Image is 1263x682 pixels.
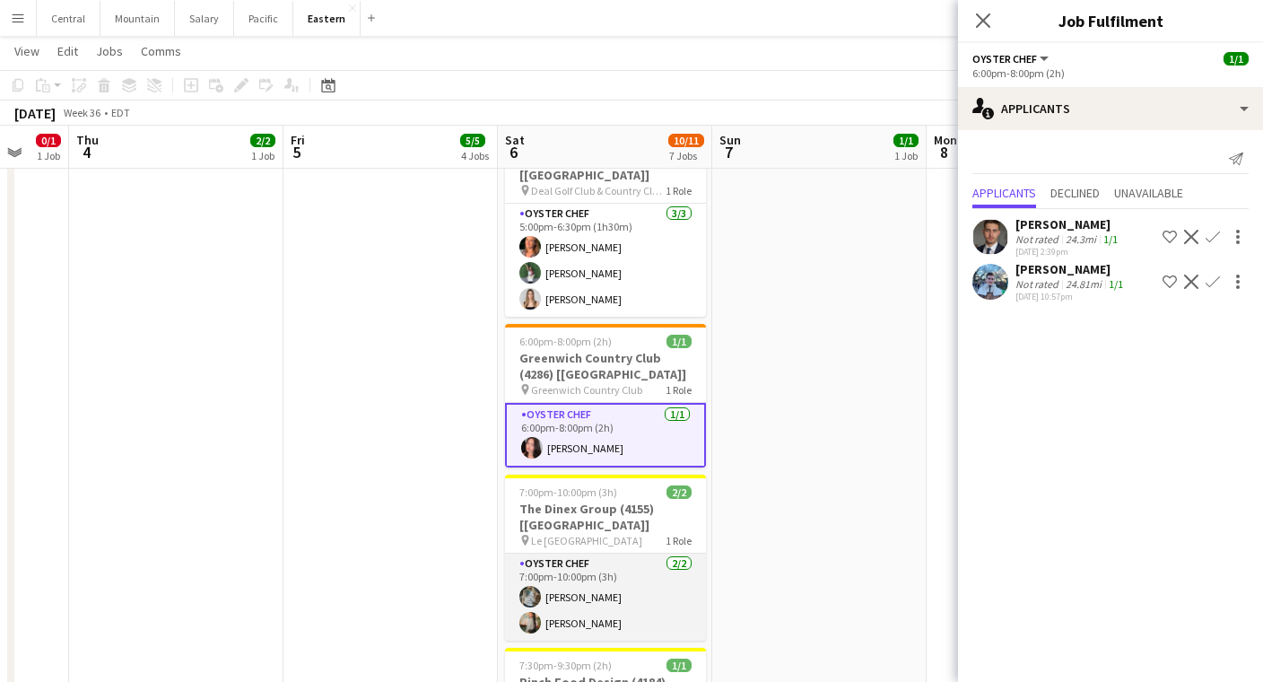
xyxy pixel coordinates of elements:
span: 6 [502,142,525,162]
app-skills-label: 1/1 [1109,277,1123,291]
app-card-role: Oyster Chef2/27:00pm-10:00pm (3h)[PERSON_NAME][PERSON_NAME] [505,554,706,641]
a: Jobs [89,39,130,63]
span: Week 36 [59,106,104,119]
span: Comms [141,43,181,59]
a: Comms [134,39,188,63]
div: 4 Jobs [461,149,489,162]
span: Applicants [972,187,1036,199]
span: 1 Role [666,534,692,547]
span: Jobs [96,43,123,59]
span: 1/1 [666,335,692,348]
span: 6:00pm-8:00pm (2h) [519,335,612,348]
button: Oyster Chef [972,52,1051,66]
span: Mon [934,132,957,148]
span: View [14,43,39,59]
app-card-role: Oyster Chef3/35:00pm-6:30pm (1h30m)[PERSON_NAME][PERSON_NAME][PERSON_NAME] [505,204,706,317]
app-job-card: 6:00pm-8:00pm (2h)1/1Greenwich Country Club (4286) [[GEOGRAPHIC_DATA]] Greenwich Country Club1 Ro... [505,324,706,468]
div: EDT [111,106,130,119]
span: 8 [931,142,957,162]
span: 2/2 [250,134,275,147]
div: [DATE] 2:39pm [1015,246,1121,258]
div: 7 Jobs [669,149,703,162]
span: Deal Golf Club & Country Club ([GEOGRAPHIC_DATA], [GEOGRAPHIC_DATA]) [531,184,666,197]
span: Sat [505,132,525,148]
app-job-card: 5:00pm-6:30pm (1h30m)3/3Wile Events (3776) [[GEOGRAPHIC_DATA]] Deal Golf Club & Country Club ([GE... [505,125,706,317]
div: Not rated [1015,277,1062,291]
span: Le [GEOGRAPHIC_DATA] [531,534,642,547]
span: 2/2 [666,485,692,499]
span: 1/1 [666,659,692,672]
span: Greenwich Country Club [531,383,642,397]
span: Oyster Chef [972,52,1037,66]
span: 4 [74,142,99,162]
div: [DATE] 10:57pm [1015,291,1127,302]
button: Central [37,1,100,36]
span: Declined [1050,187,1100,199]
a: View [7,39,47,63]
div: 24.3mi [1062,232,1100,246]
h3: Greenwich Country Club (4286) [[GEOGRAPHIC_DATA]] [505,350,706,382]
span: Fri [291,132,305,148]
span: Edit [57,43,78,59]
div: 1 Job [37,149,60,162]
span: 1 Role [666,184,692,197]
div: Applicants [958,87,1263,130]
div: 24.81mi [1062,277,1105,291]
div: 1 Job [251,149,274,162]
span: 0/1 [36,134,61,147]
span: Unavailable [1114,187,1183,199]
button: Salary [175,1,234,36]
span: 5/5 [460,134,485,147]
h3: Job Fulfilment [958,9,1263,32]
button: Pacific [234,1,293,36]
a: Edit [50,39,85,63]
span: 1 Role [666,383,692,397]
div: [PERSON_NAME] [1015,261,1127,277]
span: Thu [76,132,99,148]
span: 7:30pm-9:30pm (2h) [519,659,612,672]
app-card-role: Oyster Chef1/16:00pm-8:00pm (2h)[PERSON_NAME] [505,403,706,468]
span: 5 [288,142,305,162]
app-skills-label: 1/1 [1103,232,1118,246]
span: 10/11 [668,134,704,147]
button: Eastern [293,1,361,36]
div: 1 Job [894,149,918,162]
span: Sun [719,132,741,148]
div: Not rated [1015,232,1062,246]
h3: The Dinex Group (4155) [[GEOGRAPHIC_DATA]] [505,501,706,533]
span: 7:00pm-10:00pm (3h) [519,485,617,499]
span: 7 [717,142,741,162]
div: [PERSON_NAME] [1015,216,1121,232]
div: 6:00pm-8:00pm (2h) [972,66,1249,80]
button: Mountain [100,1,175,36]
span: 1/1 [893,134,919,147]
div: [DATE] [14,104,56,122]
span: 1/1 [1224,52,1249,66]
app-job-card: 7:00pm-10:00pm (3h)2/2The Dinex Group (4155) [[GEOGRAPHIC_DATA]] Le [GEOGRAPHIC_DATA]1 RoleOyster... [505,475,706,641]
